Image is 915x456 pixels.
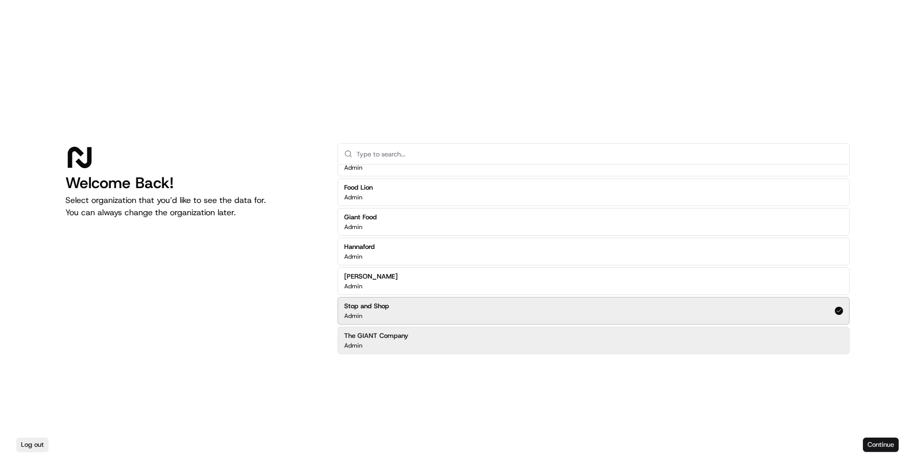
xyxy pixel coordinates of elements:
[344,272,398,281] h2: [PERSON_NAME]
[344,183,373,192] h2: Food Lion
[344,213,377,222] h2: Giant Food
[344,341,363,350] p: Admin
[65,174,321,192] h1: Welcome Back!
[338,147,850,356] div: Suggestions
[344,282,363,290] p: Admin
[65,194,321,219] p: Select organization that you’d like to see the data for. You can always change the organization l...
[344,302,389,311] h2: Stop and Shop
[344,331,408,340] h2: The GIANT Company
[863,438,899,452] button: Continue
[344,164,363,172] p: Admin
[344,193,363,201] p: Admin
[344,312,363,320] p: Admin
[356,144,843,164] input: Type to search...
[344,253,363,261] p: Admin
[344,242,375,252] h2: Hannaford
[344,223,363,231] p: Admin
[16,438,49,452] button: Log out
